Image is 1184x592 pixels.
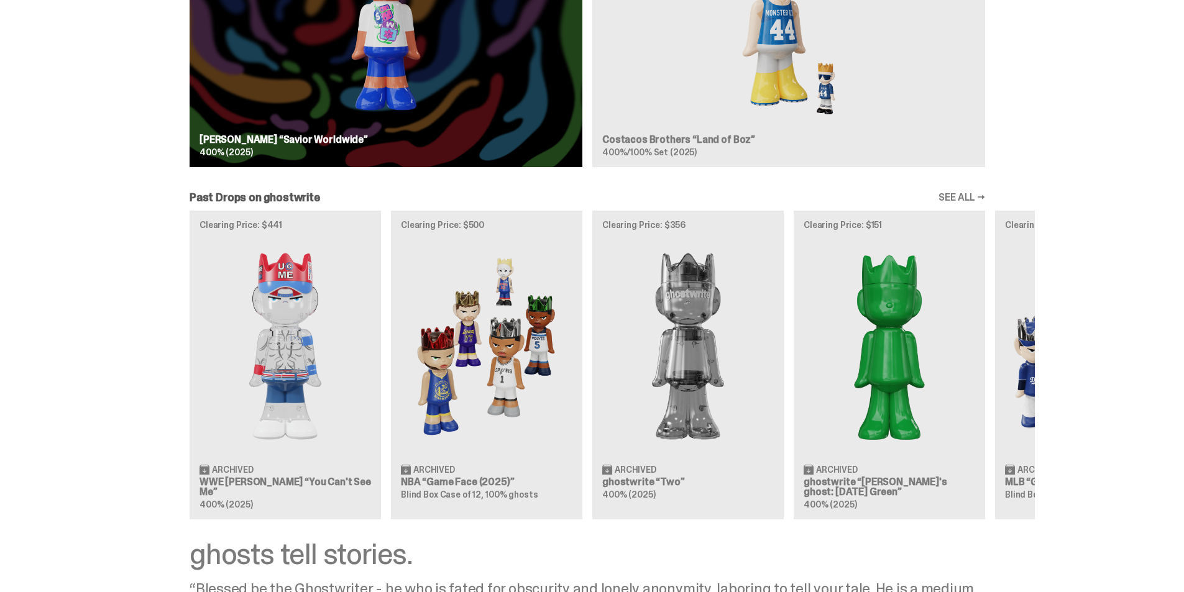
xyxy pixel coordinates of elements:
p: Clearing Price: $356 [602,221,774,229]
h3: WWE [PERSON_NAME] “You Can't See Me” [200,477,371,497]
img: Schrödinger's ghost: Sunday Green [804,239,975,453]
h3: ghostwrite “Two” [602,477,774,487]
img: Game Face (2025) [401,239,572,453]
span: Blind Box Case of 12, 100% ghosts [401,489,538,500]
a: SEE ALL → [938,193,985,203]
p: Clearing Price: $151 [804,221,975,229]
h3: [PERSON_NAME] “Savior Worldwide” [200,135,572,145]
img: You Can't See Me [200,239,371,453]
span: 400% (2025) [200,147,252,158]
span: Archived [212,465,254,474]
span: 400% (2025) [200,499,252,510]
span: Archived [816,465,858,474]
span: Archived [413,465,455,474]
a: Clearing Price: $151 Schrödinger's ghost: Sunday Green Archived [794,211,985,519]
span: Archived [1017,465,1059,474]
span: Archived [615,465,656,474]
div: ghosts tell stories. [190,539,985,569]
h3: NBA “Game Face (2025)” [401,477,572,487]
h3: Costacos Brothers “Land of Boz” [602,135,975,145]
a: Clearing Price: $441 You Can't See Me Archived [190,211,381,519]
img: Game Face (2025) [1005,239,1177,453]
p: Clearing Price: $425 [1005,221,1177,229]
h3: ghostwrite “[PERSON_NAME]'s ghost: [DATE] Green” [804,477,975,497]
a: Clearing Price: $500 Game Face (2025) Archived [391,211,582,519]
p: Clearing Price: $441 [200,221,371,229]
span: 400% (2025) [602,489,655,500]
img: Two [602,239,774,453]
a: Clearing Price: $356 Two Archived [592,211,784,519]
span: 400%/100% Set (2025) [602,147,697,158]
span: Blind Box Case of 12, 100% ghosts [1005,489,1142,500]
h3: MLB “Game Face (2025)” [1005,477,1177,487]
h2: Past Drops on ghostwrite [190,192,320,203]
span: 400% (2025) [804,499,856,510]
p: Clearing Price: $500 [401,221,572,229]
